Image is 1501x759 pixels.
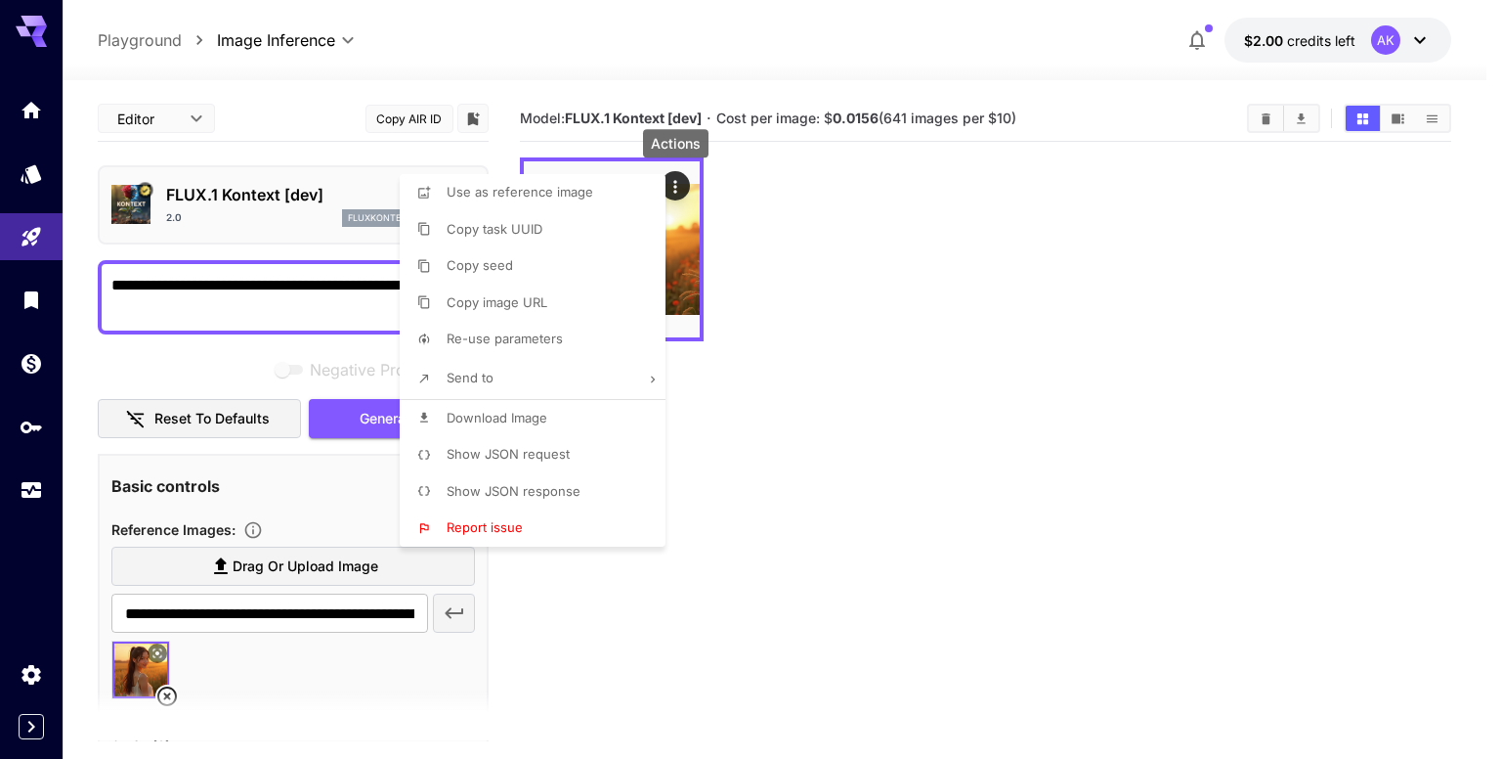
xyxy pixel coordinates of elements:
span: Report issue [447,519,523,535]
span: Show JSON request [447,446,570,462]
div: Actions [643,129,708,157]
span: Copy seed [447,257,513,273]
span: Copy task UUID [447,221,542,237]
span: Send to [447,370,493,385]
span: Download Image [447,410,547,425]
span: Re-use parameters [447,331,563,346]
span: Show JSON response [447,483,580,499]
span: Copy image URL [447,294,547,310]
span: Use as reference image [447,184,593,200]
